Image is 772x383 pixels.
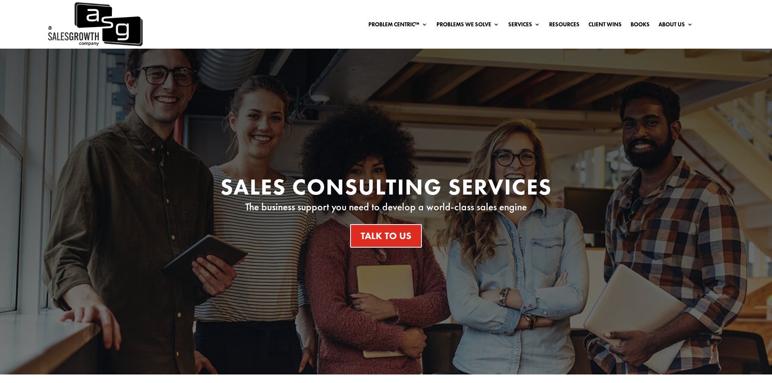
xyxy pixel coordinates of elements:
[436,21,499,30] a: Problems We Solve
[167,202,605,212] p: The business support you need to develop a world-class sales engine
[368,21,428,30] a: Problem Centric™
[167,175,605,202] h1: Sales Consulting Services
[350,224,422,248] a: Talk To Us
[631,21,650,30] a: Books
[549,21,580,30] a: Resources
[659,21,693,30] a: About Us
[588,21,622,30] a: Client Wins
[508,21,540,30] a: Services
